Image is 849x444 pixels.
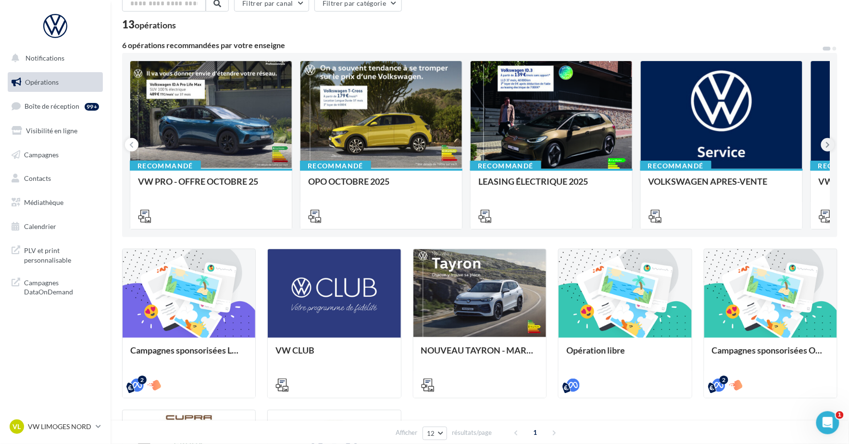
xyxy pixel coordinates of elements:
[6,240,105,268] a: PLV et print personnalisable
[26,127,77,135] span: Visibilité en ligne
[24,222,56,230] span: Calendrier
[396,428,417,437] span: Afficher
[6,145,105,165] a: Campagnes
[816,411,839,434] iframe: Intercom live chat
[528,425,543,440] span: 1
[423,427,447,440] button: 12
[6,168,105,189] a: Contacts
[24,150,59,158] span: Campagnes
[6,96,105,116] a: Boîte de réception99+
[427,430,435,437] span: 12
[130,345,248,365] div: Campagnes sponsorisées Les Instants VW Octobre
[85,103,99,111] div: 99+
[478,177,624,196] div: LEASING ÉLECTRIQUE 2025
[649,177,795,196] div: VOLKSWAGEN APRES-VENTE
[6,192,105,213] a: Médiathèque
[6,121,105,141] a: Visibilité en ligne
[275,345,393,365] div: VW CLUB
[122,41,822,49] div: 6 opérations recommandées par votre enseigne
[122,19,176,30] div: 13
[24,276,99,297] span: Campagnes DataOnDemand
[25,102,79,110] span: Boîte de réception
[6,216,105,237] a: Calendrier
[470,161,541,171] div: Recommandé
[6,48,101,68] button: Notifications
[6,72,105,92] a: Opérations
[300,161,371,171] div: Recommandé
[836,411,844,419] span: 1
[640,161,712,171] div: Recommandé
[24,244,99,265] span: PLV et print personnalisable
[452,428,492,437] span: résultats/page
[138,376,147,384] div: 2
[566,345,684,365] div: Opération libre
[24,174,51,182] span: Contacts
[308,177,454,196] div: OPO OCTOBRE 2025
[25,54,64,62] span: Notifications
[24,198,63,206] span: Médiathèque
[13,422,21,431] span: VL
[130,161,201,171] div: Recommandé
[6,272,105,301] a: Campagnes DataOnDemand
[135,21,176,29] div: opérations
[720,376,728,384] div: 2
[712,345,829,365] div: Campagnes sponsorisées OPO
[421,345,538,365] div: NOUVEAU TAYRON - MARS 2025
[8,418,103,436] a: VL VW LIMOGES NORD
[25,78,59,86] span: Opérations
[28,422,92,431] p: VW LIMOGES NORD
[138,177,284,196] div: VW PRO - OFFRE OCTOBRE 25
